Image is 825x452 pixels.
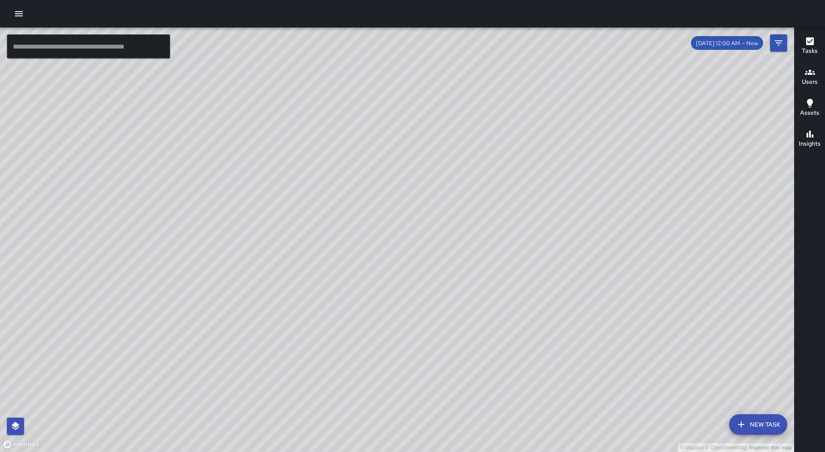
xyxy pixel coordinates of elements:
[794,62,825,93] button: Users
[794,31,825,62] button: Tasks
[729,414,787,435] button: New Task
[794,124,825,155] button: Insights
[799,139,821,149] h6: Insights
[691,40,763,47] span: [DATE] 12:00 AM — Now
[794,93,825,124] button: Assets
[802,46,818,56] h6: Tasks
[770,34,787,52] button: Filters
[800,108,819,118] h6: Assets
[802,77,818,87] h6: Users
